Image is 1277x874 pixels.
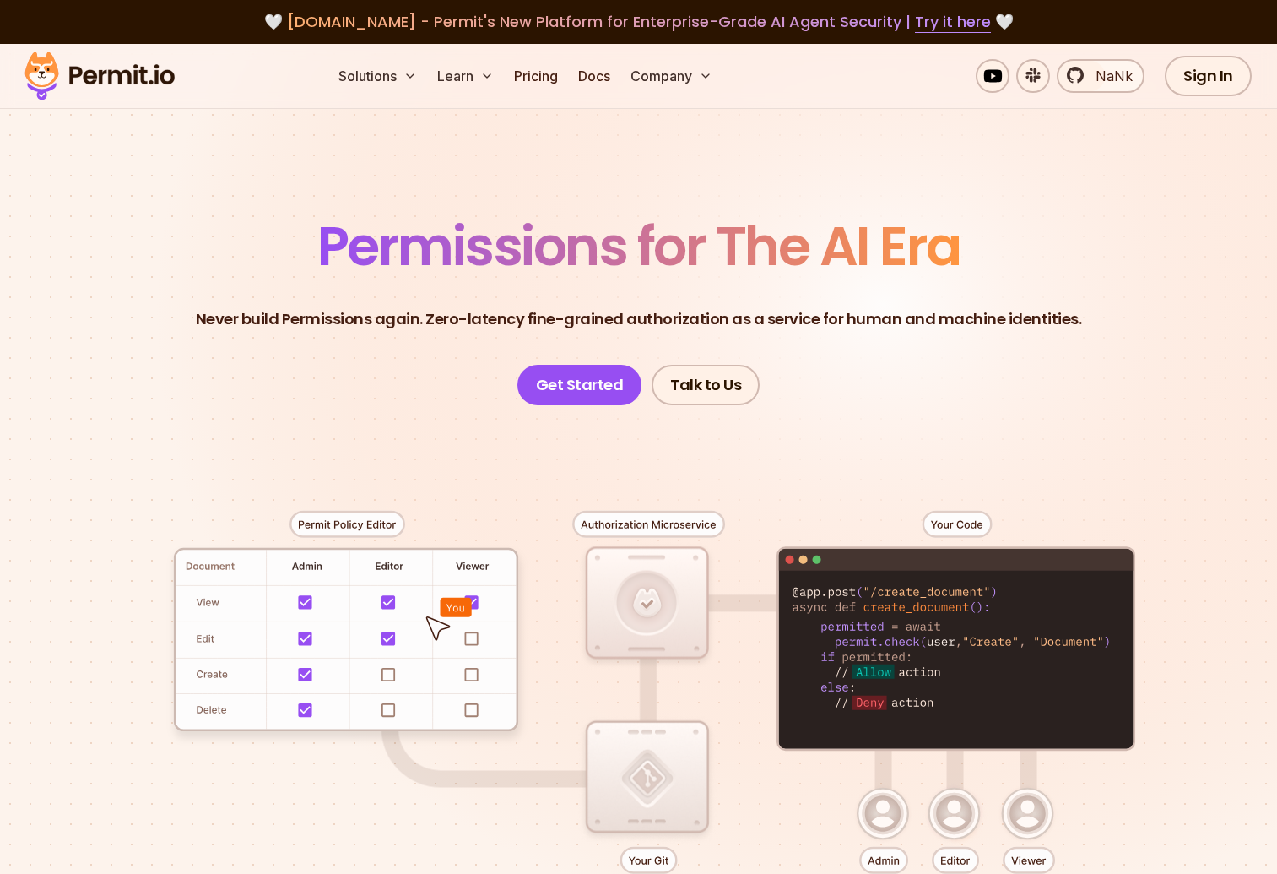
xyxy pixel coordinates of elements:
[915,11,991,33] a: Try it here
[1057,59,1144,93] a: NaNk
[430,59,501,93] button: Learn
[1085,66,1133,86] span: NaNk
[571,59,617,93] a: Docs
[196,307,1082,331] p: Never build Permissions again. Zero-latency fine-grained authorization as a service for human and...
[517,365,642,405] a: Get Started
[317,209,960,284] span: Permissions for The AI Era
[1165,56,1252,96] a: Sign In
[287,11,991,32] span: [DOMAIN_NAME] - Permit's New Platform for Enterprise-Grade AI Agent Security |
[332,59,424,93] button: Solutions
[17,47,182,105] img: Permit logo
[652,365,760,405] a: Talk to Us
[507,59,565,93] a: Pricing
[41,10,1236,34] div: 🤍 🤍
[624,59,719,93] button: Company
